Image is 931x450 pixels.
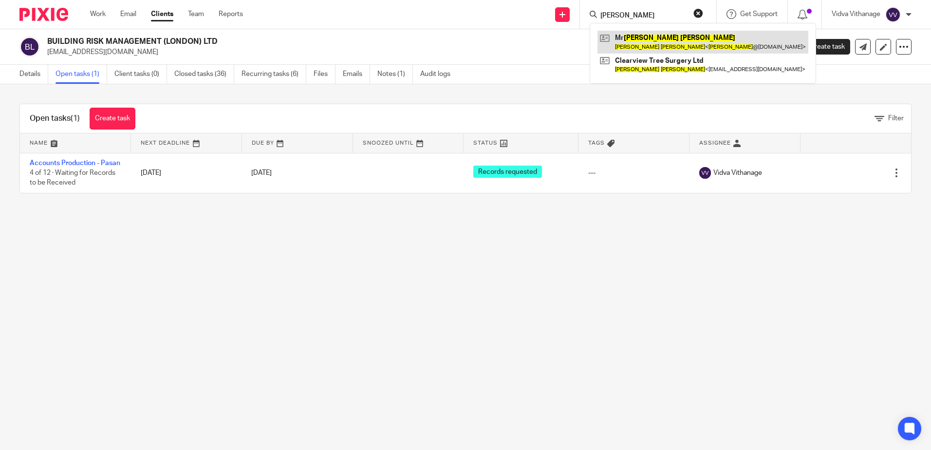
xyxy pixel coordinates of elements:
span: Filter [888,115,904,122]
a: Emails [343,65,370,84]
a: Work [90,9,106,19]
h1: Open tasks [30,113,80,124]
a: Audit logs [420,65,458,84]
td: [DATE] [131,153,242,193]
span: Status [473,140,498,146]
p: [EMAIL_ADDRESS][DOMAIN_NAME] [47,47,779,57]
a: Files [314,65,335,84]
span: Tags [588,140,605,146]
span: [DATE] [251,169,272,176]
a: Open tasks (1) [56,65,107,84]
a: Reports [219,9,243,19]
a: Recurring tasks (6) [242,65,306,84]
a: Create task [90,108,135,130]
img: svg%3E [19,37,40,57]
a: Closed tasks (36) [174,65,234,84]
span: Snoozed Until [363,140,414,146]
a: Client tasks (0) [114,65,167,84]
span: (1) [71,114,80,122]
span: 4 of 12 · Waiting for Records to be Received [30,169,115,187]
span: Get Support [740,11,778,18]
a: Team [188,9,204,19]
a: Clients [151,9,173,19]
input: Search [599,12,687,20]
a: Details [19,65,48,84]
h2: BUILDING RISK MANAGEMENT (LONDON) LTD [47,37,633,47]
a: Email [120,9,136,19]
p: Vidva Vithanage [832,9,880,19]
span: Vidva Vithanage [713,168,762,178]
img: svg%3E [699,167,711,179]
a: Notes (1) [377,65,413,84]
a: Create task [794,39,850,55]
span: Records requested [473,166,542,178]
img: Pixie [19,8,68,21]
a: Accounts Production - Pasan [30,160,120,167]
img: svg%3E [885,7,901,22]
div: --- [588,168,680,178]
button: Clear [693,8,703,18]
